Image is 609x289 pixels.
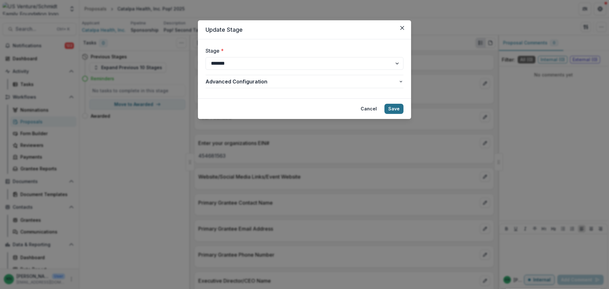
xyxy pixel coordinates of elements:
[397,23,407,33] button: Close
[384,104,403,114] button: Save
[357,104,381,114] button: Cancel
[206,78,398,85] span: Advanced Configuration
[198,20,411,39] header: Update Stage
[206,47,400,55] label: Stage
[206,75,403,88] button: Advanced Configuration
